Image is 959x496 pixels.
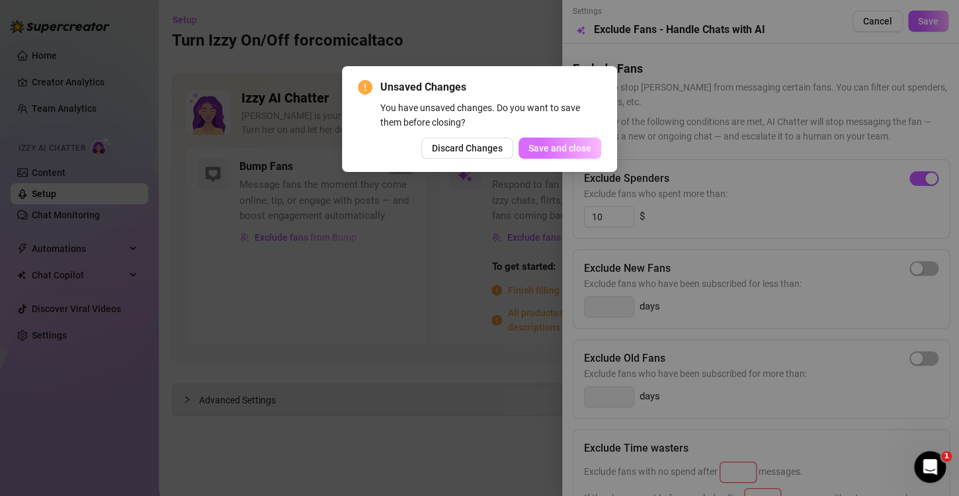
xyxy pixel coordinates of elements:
span: Save and close [528,143,591,153]
div: You have unsaved changes. Do you want to save them before closing? [380,101,601,130]
span: Unsaved Changes [380,79,601,95]
button: Discard Changes [421,138,513,159]
span: exclamation-circle [358,80,372,95]
span: 1 [941,451,952,462]
span: Discard Changes [432,143,503,153]
button: Save and close [519,138,601,159]
iframe: Intercom live chat [914,451,946,483]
